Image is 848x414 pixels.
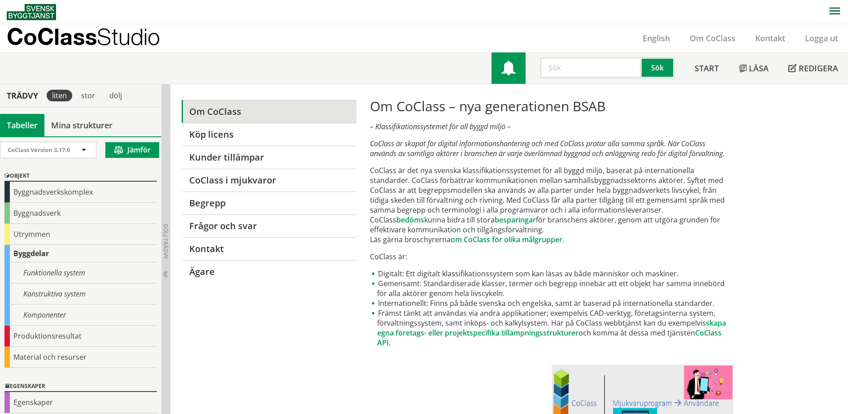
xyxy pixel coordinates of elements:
[451,235,562,244] a: om CoClass för olika målgrupper
[501,62,516,76] span: Notifikationer
[4,381,157,392] div: Egenskaper
[162,224,170,259] span: Dölj trädvy
[105,142,159,158] button: Jämför
[7,4,56,20] img: Svensk Byggtjänst
[370,298,733,308] li: Internationellt: Finns på både svenska och engelska, samt är baserad på internationella standarder.
[182,146,356,169] a: Kunder tillämpar
[4,305,157,326] div: Komponenter
[540,57,642,78] input: Sök
[104,90,127,101] div: dölj
[370,308,733,348] li: Främst tänkt att användas via andra applikationer; exempelvis CAD-verktyg, företagsinterna system...
[182,260,356,283] a: Ägare
[729,52,778,84] a: Läsa
[2,91,43,100] div: Trädvy
[370,139,725,158] em: CoClass är skapat för digital informationshantering och med CoClass pratar alla samma språk. När ...
[370,269,733,279] li: Digitalt: Ett digitalt klassifikationssystem som kan läsas av både människor och maskiner.
[377,318,726,338] a: skapa egna företags- eller projektspecifika tillämpningsstrukturer
[182,214,356,237] a: Frågor och svar
[778,52,848,84] a: Redigera
[7,24,179,52] a: CoClassStudio
[4,245,157,262] div: Byggdelar
[4,224,157,245] div: Utrymmen
[182,237,356,260] a: Kontakt
[370,122,511,131] em: – Klassifikationssystemet för all byggd miljö –
[795,33,848,44] a: Logga ut
[377,328,722,348] a: CoClass API
[97,23,160,50] span: Studio
[182,100,356,123] a: Om CoClass
[495,215,536,225] a: besparingar
[685,52,729,84] a: Start
[370,252,733,261] p: CoClass är:
[745,33,795,44] a: Kontakt
[642,57,675,78] button: Sök
[4,182,157,203] div: Byggnadsverkskomplex
[182,169,356,192] a: CoClass i mjukvaror
[4,283,157,305] div: Konstruktiva system
[633,33,680,44] a: English
[4,326,157,347] div: Produktionsresultat
[680,33,745,44] a: Om CoClass
[44,114,119,136] a: Mina strukturer
[8,146,70,154] span: CoClass Version 3.17.0
[396,215,424,225] a: bedöms
[749,63,769,74] span: Läsa
[370,166,733,244] p: CoClass är det nya svenska klassifikationssystemet för all byggd miljö, baserat på internationell...
[4,262,157,283] div: Funktionella system
[182,123,356,146] a: Köp licens
[76,90,100,101] div: stor
[47,90,72,101] div: liten
[695,63,719,74] span: Start
[370,279,733,298] li: Gemensamt: Standardiserade klasser, termer och begrepp innebär att ett objekt har samma innebörd ...
[7,31,160,42] p: CoClass
[370,98,733,114] h1: Om CoClass – nya generationen BSAB
[182,192,356,214] a: Begrepp
[799,63,838,74] span: Redigera
[4,392,157,413] div: Egenskaper
[4,203,157,224] div: Byggnadsverk
[4,171,157,182] div: Objekt
[4,347,157,368] div: Material och resurser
